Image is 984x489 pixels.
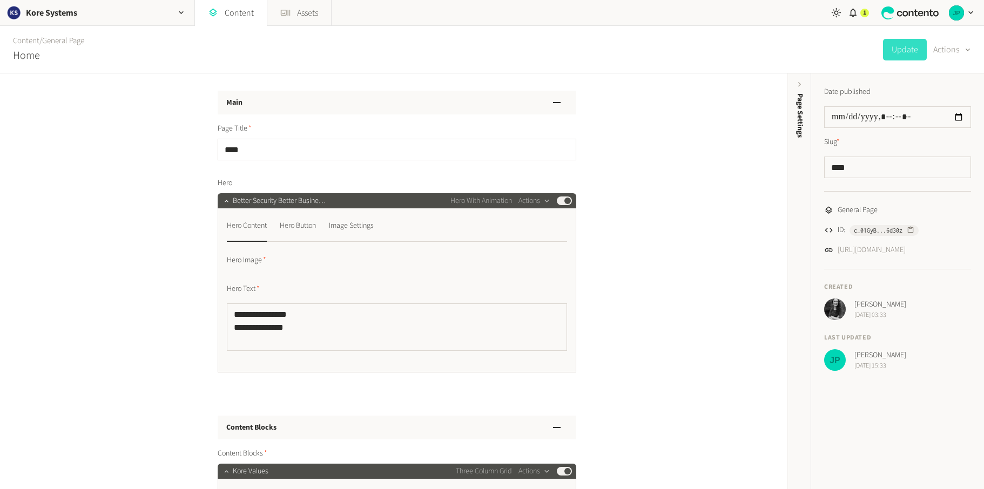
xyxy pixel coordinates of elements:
[854,350,906,361] span: [PERSON_NAME]
[227,283,260,295] span: Hero Text
[824,333,971,343] h4: Last updated
[933,39,971,60] button: Actions
[854,226,902,235] span: c_01GyB...6d30z
[518,194,550,207] button: Actions
[518,465,550,478] button: Actions
[6,5,22,21] img: Kore Systems
[13,35,39,46] a: Content
[850,225,919,236] button: c_01GyB...6d30z
[863,8,866,18] span: 1
[854,361,906,371] span: [DATE] 15:33
[456,466,512,477] span: Three Column Grid
[42,35,84,46] a: General Page
[450,195,512,207] span: Hero With Animation
[794,93,806,138] span: Page Settings
[824,298,846,320] img: Hollie Duncan
[218,123,252,134] span: Page Title
[883,39,927,60] button: Update
[329,217,374,234] div: Image Settings
[838,225,845,236] span: ID:
[854,310,906,320] span: [DATE] 03:33
[26,6,77,19] h2: Kore Systems
[233,195,326,207] span: Better Security Better Busine…
[226,97,242,108] h3: Main
[226,422,277,433] h3: Content Blocks
[854,299,906,310] span: [PERSON_NAME]
[838,205,878,216] span: General Page
[838,244,906,256] a: [URL][DOMAIN_NAME]
[280,217,316,234] div: Hero Button
[218,448,267,459] span: Content Blocks
[218,178,232,189] span: Hero
[824,282,971,292] h4: Created
[824,349,846,371] img: Jo Ponting
[949,5,964,21] img: Jo Ponting
[13,47,40,64] h2: Home
[227,255,266,266] span: Hero Image
[39,35,42,46] span: /
[824,137,840,148] label: Slug
[227,217,267,234] div: Hero Content
[824,86,871,98] label: Date published
[233,466,268,477] span: Kore Values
